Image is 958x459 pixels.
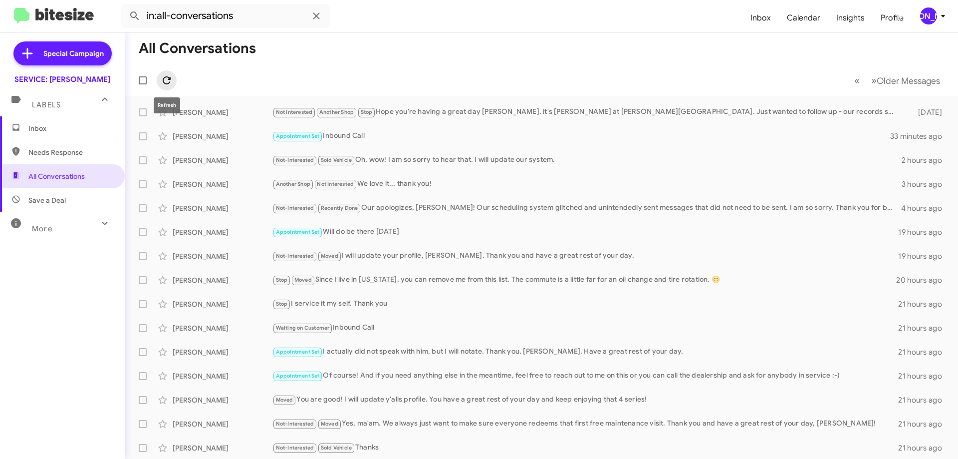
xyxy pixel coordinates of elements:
div: 19 hours ago [898,227,950,237]
button: [PERSON_NAME] [912,7,947,24]
span: Stop [276,277,288,283]
a: Insights [828,3,873,32]
span: Not Interested [276,109,313,115]
div: Hope you're having a great day [PERSON_NAME]. it's [PERSON_NAME] at [PERSON_NAME][GEOGRAPHIC_DATA... [272,106,902,118]
span: » [871,74,877,87]
div: Yes, ma'am. We always just want to make sure everyone redeems that first free maintenance visit. ... [272,418,898,430]
div: [PERSON_NAME] [920,7,937,24]
div: 21 hours ago [898,347,950,357]
div: 33 minutes ago [890,131,950,141]
div: [PERSON_NAME] [173,395,272,405]
span: Another Shop [276,181,310,187]
div: [PERSON_NAME] [173,443,272,453]
div: Inbound Call [272,322,898,334]
div: SERVICE: [PERSON_NAME] [14,74,110,84]
span: Another Shop [319,109,354,115]
h1: All Conversations [139,40,256,56]
div: 21 hours ago [898,323,950,333]
div: Thanks [272,442,898,454]
a: Calendar [779,3,828,32]
div: [PERSON_NAME] [173,107,272,117]
span: Appointment Set [276,133,320,139]
span: Moved [294,277,312,283]
a: Special Campaign [13,41,112,65]
span: Not-Interested [276,445,314,451]
div: [PERSON_NAME] [173,275,272,285]
div: 20 hours ago [896,275,950,285]
div: Oh, wow! I am so sorry to hear that. I will update our system. [272,154,902,166]
div: [PERSON_NAME] [173,419,272,429]
span: Moved [276,397,293,403]
div: 21 hours ago [898,395,950,405]
span: Not-Interested [276,253,314,259]
a: Profile [873,3,912,32]
div: Will do be there [DATE] [272,226,898,238]
span: Appointment Set [276,349,320,355]
span: Not-Interested [276,205,314,211]
span: Waiting on Customer [276,325,330,331]
span: Recently Done [321,205,358,211]
div: [PERSON_NAME] [173,155,272,165]
div: [PERSON_NAME] [173,323,272,333]
span: Needs Response [28,147,113,157]
div: Of course! And if you need anything else in the meantime, feel free to reach out to me on this or... [272,370,898,382]
nav: Page navigation example [849,70,946,91]
div: Since I live in [US_STATE], you can remove me from this list. The commute is a little far for an ... [272,274,896,286]
div: 2 hours ago [902,155,950,165]
span: All Conversations [28,171,85,181]
div: I will update your profile, [PERSON_NAME]. Thank you and have a great rest of your day. [272,250,898,262]
span: Older Messages [877,75,940,86]
div: 4 hours ago [901,203,950,213]
span: Appointment Set [276,229,320,235]
div: [PERSON_NAME] [173,299,272,309]
div: I actually did not speak with him, but I will notate. Thank you, [PERSON_NAME]. Have a great rest... [272,346,898,358]
span: Special Campaign [43,48,104,58]
span: Appointment Set [276,373,320,379]
span: « [854,74,860,87]
div: I service it my self. Thank you [272,298,898,310]
div: You are good! I will update y'alls profile. You have a great rest of your day and keep enjoying t... [272,394,898,406]
div: 21 hours ago [898,419,950,429]
div: 21 hours ago [898,299,950,309]
div: Our apologizes, [PERSON_NAME]! Our scheduling system glitched and unintendedly sent messages that... [272,202,901,214]
div: [PERSON_NAME] [173,227,272,237]
span: Not Interested [317,181,354,187]
span: Stop [276,301,288,307]
div: Inbound Call [272,130,890,142]
input: Search [121,4,330,28]
span: Sold Vehicle [321,157,352,163]
span: Moved [321,421,338,427]
button: Previous [848,70,866,91]
span: More [32,224,52,233]
span: Sold Vehicle [321,445,352,451]
div: [DATE] [902,107,950,117]
div: [PERSON_NAME] [173,179,272,189]
span: Not-Interested [276,421,314,427]
div: We love it... thank you! [272,178,902,190]
div: 21 hours ago [898,443,950,453]
a: Inbox [742,3,779,32]
span: Not-Interested [276,157,314,163]
span: Stop [361,109,373,115]
div: 3 hours ago [902,179,950,189]
div: [PERSON_NAME] [173,203,272,213]
div: Refresh [154,97,180,113]
span: Inbox [28,123,113,133]
div: 19 hours ago [898,251,950,261]
button: Next [865,70,946,91]
span: Moved [321,253,338,259]
span: Labels [32,100,61,109]
span: Save a Deal [28,195,66,205]
div: 21 hours ago [898,371,950,381]
div: [PERSON_NAME] [173,371,272,381]
div: [PERSON_NAME] [173,251,272,261]
div: [PERSON_NAME] [173,347,272,357]
div: [PERSON_NAME] [173,131,272,141]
